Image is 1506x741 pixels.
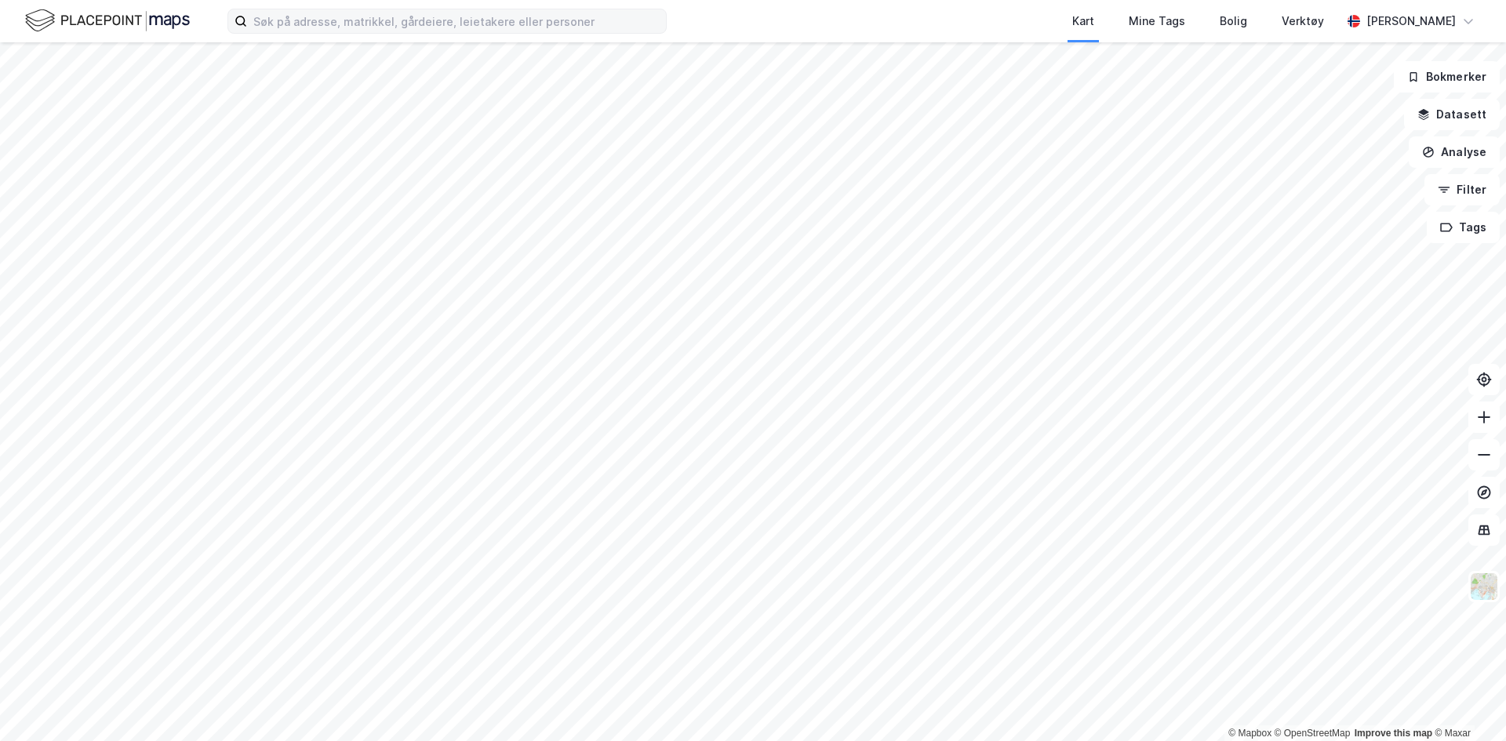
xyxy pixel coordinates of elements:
input: Søk på adresse, matrikkel, gårdeiere, leietakere eller personer [247,9,666,33]
button: Tags [1427,212,1500,243]
div: Kart [1072,12,1094,31]
button: Datasett [1404,99,1500,130]
iframe: Chat Widget [1428,666,1506,741]
div: Bolig [1220,12,1247,31]
div: Verktøy [1282,12,1324,31]
button: Filter [1424,174,1500,205]
div: Kontrollprogram for chat [1428,666,1506,741]
button: Bokmerker [1394,61,1500,93]
img: Z [1469,572,1499,601]
a: Improve this map [1355,728,1432,739]
button: Analyse [1409,136,1500,168]
a: Mapbox [1228,728,1271,739]
img: logo.f888ab2527a4732fd821a326f86c7f29.svg [25,7,190,35]
div: Mine Tags [1129,12,1185,31]
a: OpenStreetMap [1275,728,1351,739]
div: [PERSON_NAME] [1366,12,1456,31]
